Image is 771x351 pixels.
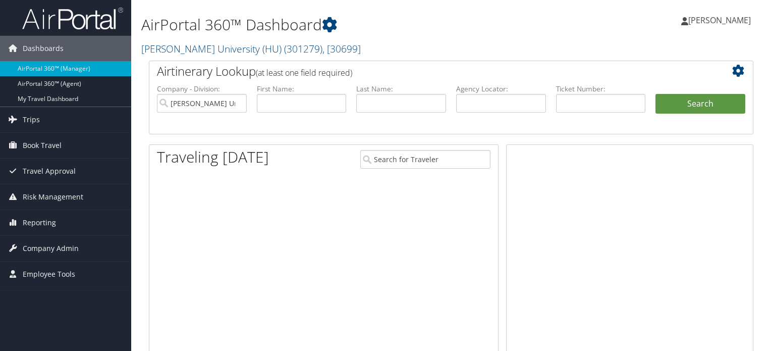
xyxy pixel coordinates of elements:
[23,133,62,158] span: Book Travel
[681,5,761,35] a: [PERSON_NAME]
[23,236,79,261] span: Company Admin
[23,184,83,210] span: Risk Management
[157,84,247,94] label: Company - Division:
[257,84,347,94] label: First Name:
[655,94,745,114] button: Search
[256,67,352,78] span: (at least one field required)
[23,36,64,61] span: Dashboards
[22,7,123,30] img: airportal-logo.png
[23,262,75,287] span: Employee Tools
[322,42,361,56] span: , [ 30699 ]
[23,210,56,235] span: Reporting
[688,15,751,26] span: [PERSON_NAME]
[356,84,446,94] label: Last Name:
[23,159,76,184] span: Travel Approval
[456,84,546,94] label: Agency Locator:
[556,84,646,94] label: Ticket Number:
[360,150,490,169] input: Search for Traveler
[23,107,40,132] span: Trips
[157,146,269,168] h1: Traveling [DATE]
[141,14,555,35] h1: AirPortal 360™ Dashboard
[284,42,322,56] span: ( 301279 )
[157,63,695,80] h2: Airtinerary Lookup
[141,42,361,56] a: [PERSON_NAME] University (HU)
